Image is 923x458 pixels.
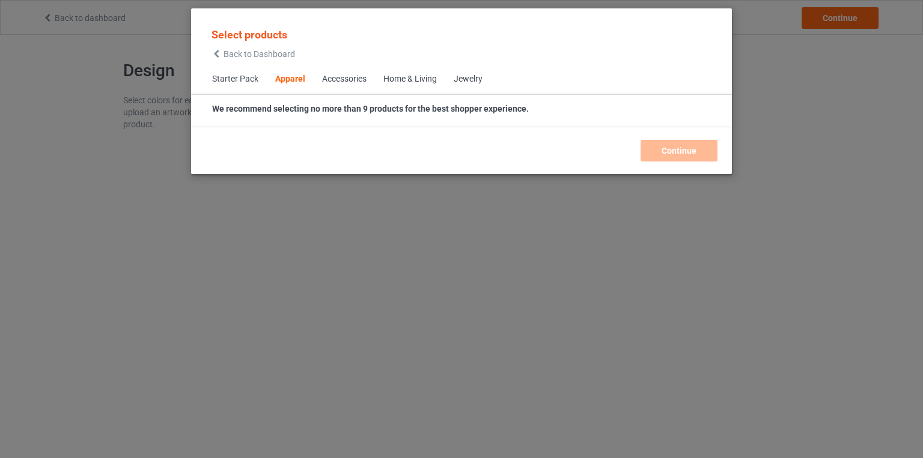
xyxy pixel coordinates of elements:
[454,73,483,85] div: Jewelry
[204,65,267,94] span: Starter Pack
[212,104,529,113] strong: We recommend selecting no more than 9 products for the best shopper experience.
[322,73,367,85] div: Accessories
[224,49,295,59] span: Back to Dashboard
[212,28,287,41] span: Select products
[383,73,437,85] div: Home & Living
[275,73,305,85] div: Apparel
